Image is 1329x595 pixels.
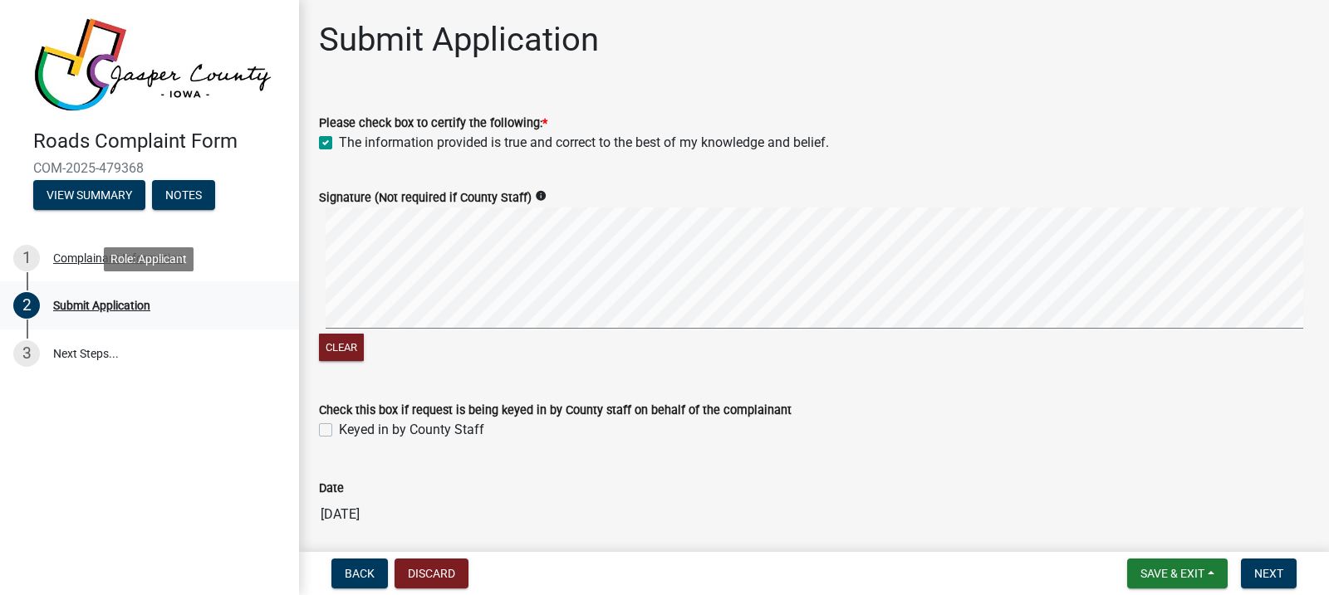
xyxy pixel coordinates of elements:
label: The information provided is true and correct to the best of my knowledge and belief. [339,133,829,153]
button: View Summary [33,180,145,210]
span: COM-2025-479368 [33,160,266,176]
label: Please check box to certify the following: [319,118,547,129]
h4: Roads Complaint Form [33,129,286,154]
span: Save & Exit [1140,567,1204,580]
span: Next [1254,567,1283,580]
div: 1 [13,245,40,271]
div: Role: Applicant [104,247,194,271]
label: Check this box if request is being keyed in by County staff on behalf of the complainant [319,405,792,417]
i: info [535,190,547,202]
div: Submit Application [53,300,150,311]
div: 2 [13,292,40,319]
button: Next [1241,558,1297,588]
button: Notes [152,180,215,210]
h1: Submit Application [319,20,599,60]
button: Clear [319,334,364,361]
wm-modal-confirm: Notes [152,189,215,202]
span: Back [345,567,375,580]
label: Keyed in by County Staff [339,420,484,440]
div: 3 [13,340,40,367]
button: Save & Exit [1127,558,1228,588]
img: Jasper County, Iowa [33,17,272,112]
button: Back [331,558,388,588]
wm-modal-confirm: Summary [33,189,145,202]
label: Date [319,483,344,495]
button: Discard [395,558,468,588]
div: Complainant Information [53,252,184,264]
label: Signature (Not required if County Staff) [319,193,532,204]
